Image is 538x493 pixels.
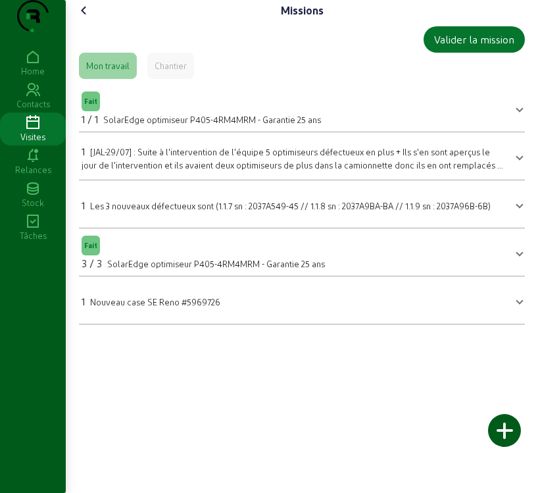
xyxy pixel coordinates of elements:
mat-expansion-panel-header: Fait1 / 1SolarEdge optimiseur P405-4RM4MRM - Garantie 25 ans [79,90,525,126]
span: SolarEdge optimiseur P405-4RM4MRM - Garantie 25 ans [107,259,325,269]
span: [JAL-29/07] : Suite à l'intervention de l'équipe 5 optimiseurs défectueux en plus + Ils s'en sont... [82,147,503,182]
mat-expansion-panel-header: 1Les 3 nouveaux défectueux sont (1.1.7 sn : 2037A549-45 // 1.1.8 sn : 2037A9BA-BA // 1.1.9 sn : 2... [79,186,525,222]
div: Mon travail [86,60,130,72]
span: 1 [82,295,85,307]
span: SolarEdge optimiseur P405-4RM4MRM - Garantie 25 ans [103,115,321,124]
button: Valider la mission [424,26,525,53]
div: Chantier [155,60,187,72]
span: Fait [84,97,97,106]
mat-expansion-panel-header: 1[JAL-29/07] : Suite à l'intervention de l'équipe 5 optimiseurs défectueux en plus + Ils s'en son... [79,138,525,174]
span: 1 / 1 [82,113,98,125]
span: 1 [82,145,85,157]
span: 3 / 3 [82,257,102,269]
span: 1 [82,199,85,211]
div: Valider la mission [434,32,514,47]
mat-expansion-panel-header: 1Nouveau case SE Reno #5969726 [79,282,525,319]
span: Les 3 nouveaux défectueux sont (1.1.7 sn : 2037A549-45 // 1.1.8 sn : 2037A9BA-BA // 1.1.9 sn : 20... [90,201,491,211]
div: Missions [281,3,324,18]
span: Nouveau case SE Reno #5969726 [90,297,220,307]
span: Fait [84,241,97,250]
mat-expansion-panel-header: Fait3 / 3SolarEdge optimiseur P405-4RM4MRM - Garantie 25 ans [79,234,525,271]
